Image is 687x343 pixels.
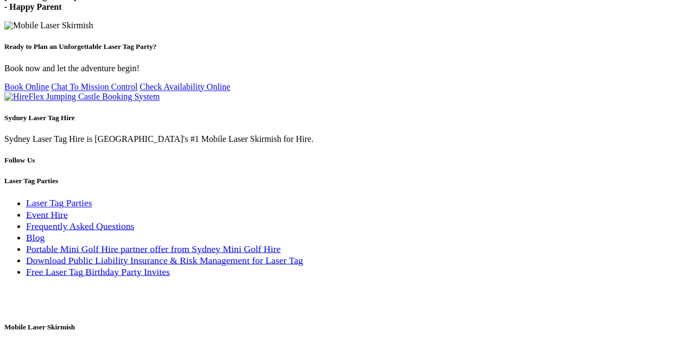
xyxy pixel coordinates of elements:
[4,114,75,122] strong: Sydney Laser Tag Hire
[26,197,92,208] a: Laser Tag Parties
[26,232,45,242] a: Blog
[26,243,281,254] a: Portable Mini Golf Hire partner offer from Sydney Mini Golf Hire
[26,209,68,220] a: Event Hire
[4,156,35,164] strong: Follow Us
[4,82,49,91] a: Book Online
[4,21,93,30] img: Mobile Laser Skirmish
[140,82,230,91] a: Check Availability Online
[4,2,61,11] strong: - Happy Parent
[4,42,156,51] strong: Ready to Plan an Unforgettable Laser Tag Party?
[4,177,58,185] strong: Laser Tag Parties
[26,254,303,265] a: Download Public Liability Insurance & Risk Management for Laser Tag
[26,220,134,231] a: Frequently Asked Questions
[4,92,160,102] img: HireFlex Jumping Castle Booking System
[4,322,75,330] strong: Mobile Laser Skirmish
[26,266,170,277] a: Free Laser Tag Birthday Party Invites
[4,134,683,144] p: Sydney Laser Tag Hire is [GEOGRAPHIC_DATA]'s #1 Mobile Laser Skirmish for Hire.
[51,82,137,91] a: Chat To Mission Control
[4,64,683,73] p: Book now and let the adventure begin!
